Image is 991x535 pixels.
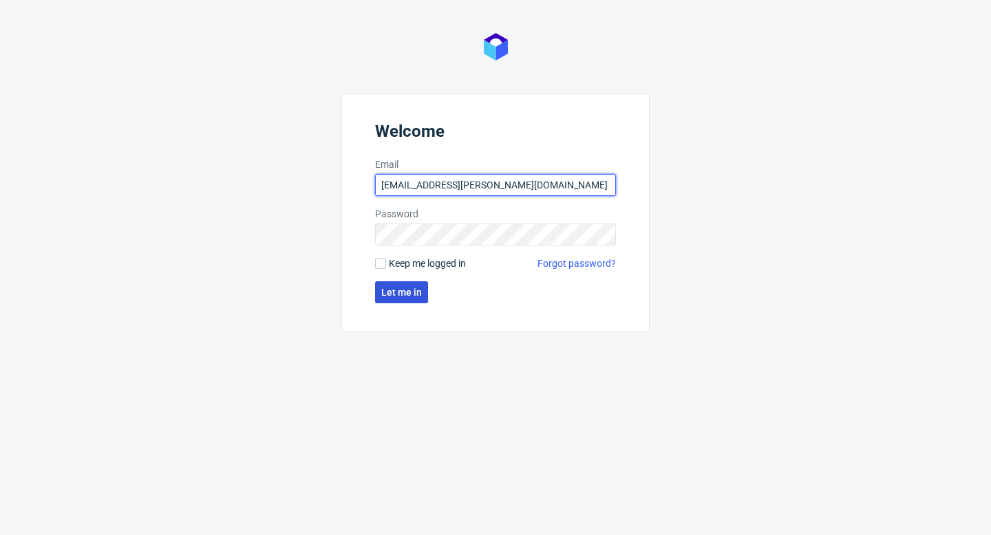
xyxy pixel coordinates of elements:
button: Let me in [375,281,428,303]
label: Password [375,207,616,221]
span: Keep me logged in [389,256,466,270]
input: you@youremail.com [375,174,616,196]
span: Let me in [381,287,422,297]
header: Welcome [375,122,616,146]
a: Forgot password? [537,256,616,270]
label: Email [375,157,616,171]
